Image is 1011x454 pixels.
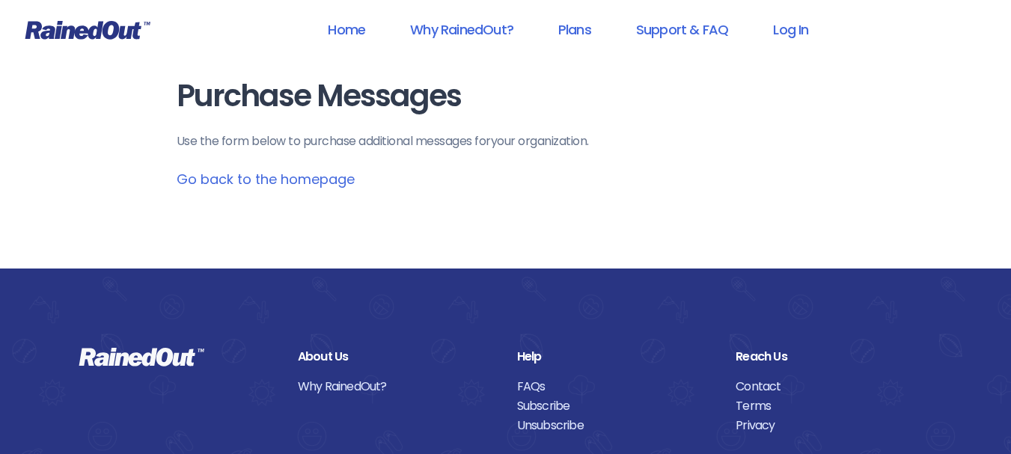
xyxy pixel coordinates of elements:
a: Plans [539,13,611,46]
a: Subscribe [517,396,714,416]
h1: Purchase Messages [177,79,835,113]
a: Privacy [736,416,932,435]
div: Help [517,347,714,366]
a: Log In [754,13,828,46]
a: Unsubscribe [517,416,714,435]
div: Reach Us [736,347,932,366]
a: Contact [736,377,932,396]
a: Why RainedOut? [391,13,533,46]
p: Use the form below to purchase additional messages for your organization . [177,132,835,150]
a: FAQs [517,377,714,396]
a: Go back to the homepage [177,170,355,188]
a: Home [308,13,385,46]
a: Support & FAQ [617,13,748,46]
a: Why RainedOut? [298,377,495,396]
div: About Us [298,347,495,366]
a: Terms [736,396,932,416]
